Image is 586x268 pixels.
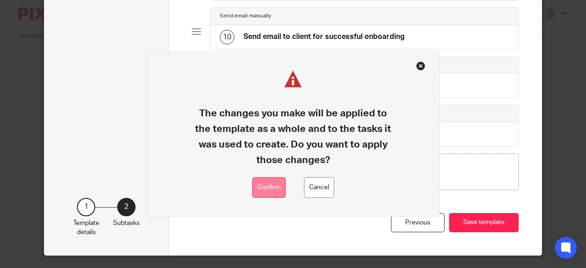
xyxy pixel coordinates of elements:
div: Previous [391,213,445,233]
p: Subtasks [113,219,140,228]
p: Template details [73,219,99,237]
button: Confirm [252,177,286,198]
h4: Send email manually [220,12,271,20]
div: 1 [77,198,95,216]
button: Cancel [304,177,334,198]
div: 2 [117,198,136,216]
h1: The changes you make will be applied to the template as a whole and to the tasks it was used to c... [191,105,396,168]
div: 10 [220,30,234,44]
button: Save template [449,213,519,233]
h4: Send email to client for successful onboarding [244,32,405,42]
